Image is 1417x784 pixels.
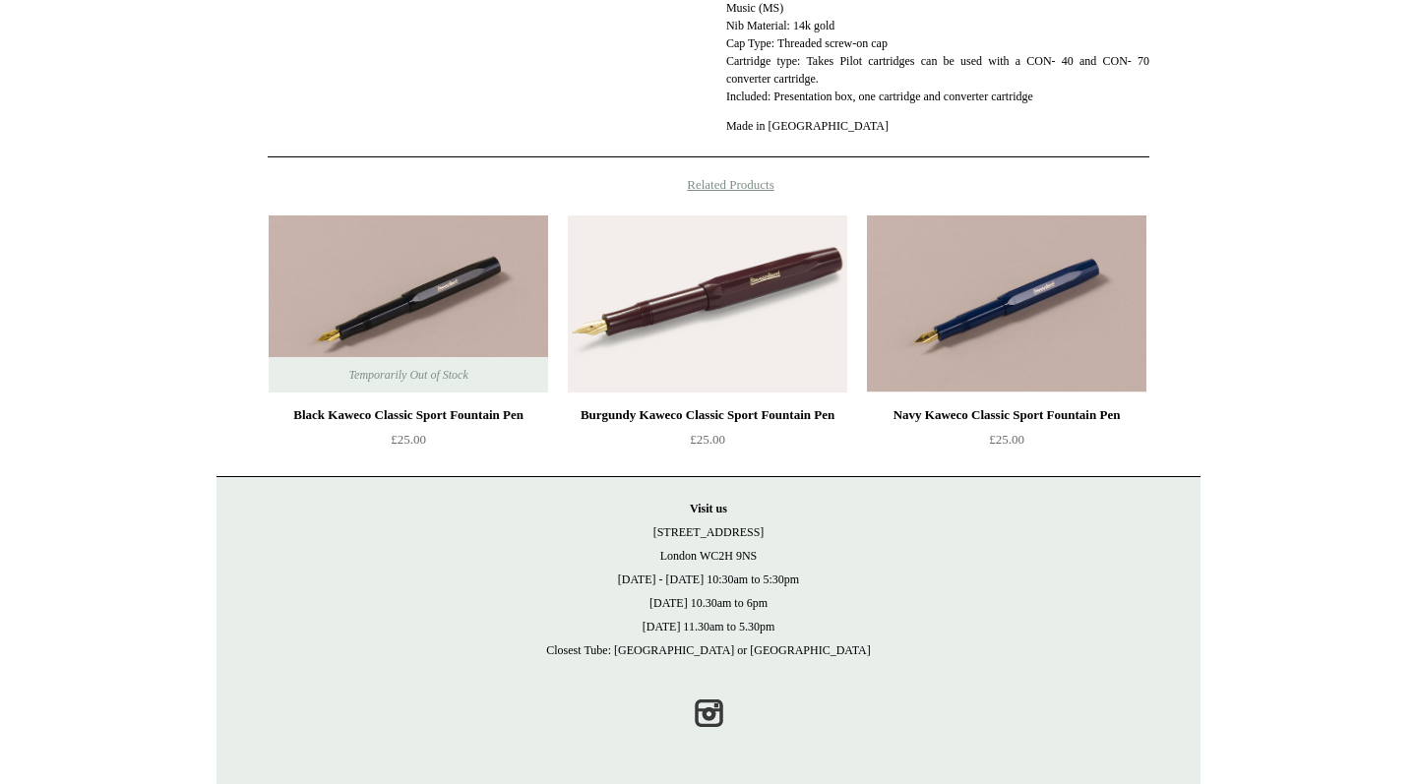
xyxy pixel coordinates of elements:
[867,215,1146,392] a: Navy Kaweco Classic Sport Fountain Pen Navy Kaweco Classic Sport Fountain Pen
[872,403,1141,427] div: Navy Kaweco Classic Sport Fountain Pen
[726,117,1149,135] p: Made in [GEOGRAPHIC_DATA]
[391,432,426,447] span: £25.00
[867,215,1146,392] img: Navy Kaweco Classic Sport Fountain Pen
[568,403,847,484] a: Burgundy Kaweco Classic Sport Fountain Pen £25.00
[690,502,727,515] strong: Visit us
[687,692,730,735] a: Instagram
[568,215,847,392] img: Burgundy Kaweco Classic Sport Fountain Pen
[329,357,487,392] span: Temporarily Out of Stock
[236,497,1181,662] p: [STREET_ADDRESS] London WC2H 9NS [DATE] - [DATE] 10:30am to 5:30pm [DATE] 10.30am to 6pm [DATE] 1...
[269,215,548,392] a: Black Kaweco Classic Sport Fountain Pen Black Kaweco Classic Sport Fountain Pen Temporarily Out o...
[274,403,543,427] div: Black Kaweco Classic Sport Fountain Pen
[568,215,847,392] a: Burgundy Kaweco Classic Sport Fountain Pen Burgundy Kaweco Classic Sport Fountain Pen
[216,177,1201,193] h4: Related Products
[269,215,548,392] img: Black Kaweco Classic Sport Fountain Pen
[867,403,1146,484] a: Navy Kaweco Classic Sport Fountain Pen £25.00
[269,403,548,484] a: Black Kaweco Classic Sport Fountain Pen £25.00
[690,432,725,447] span: £25.00
[989,432,1024,447] span: £25.00
[573,403,842,427] div: Burgundy Kaweco Classic Sport Fountain Pen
